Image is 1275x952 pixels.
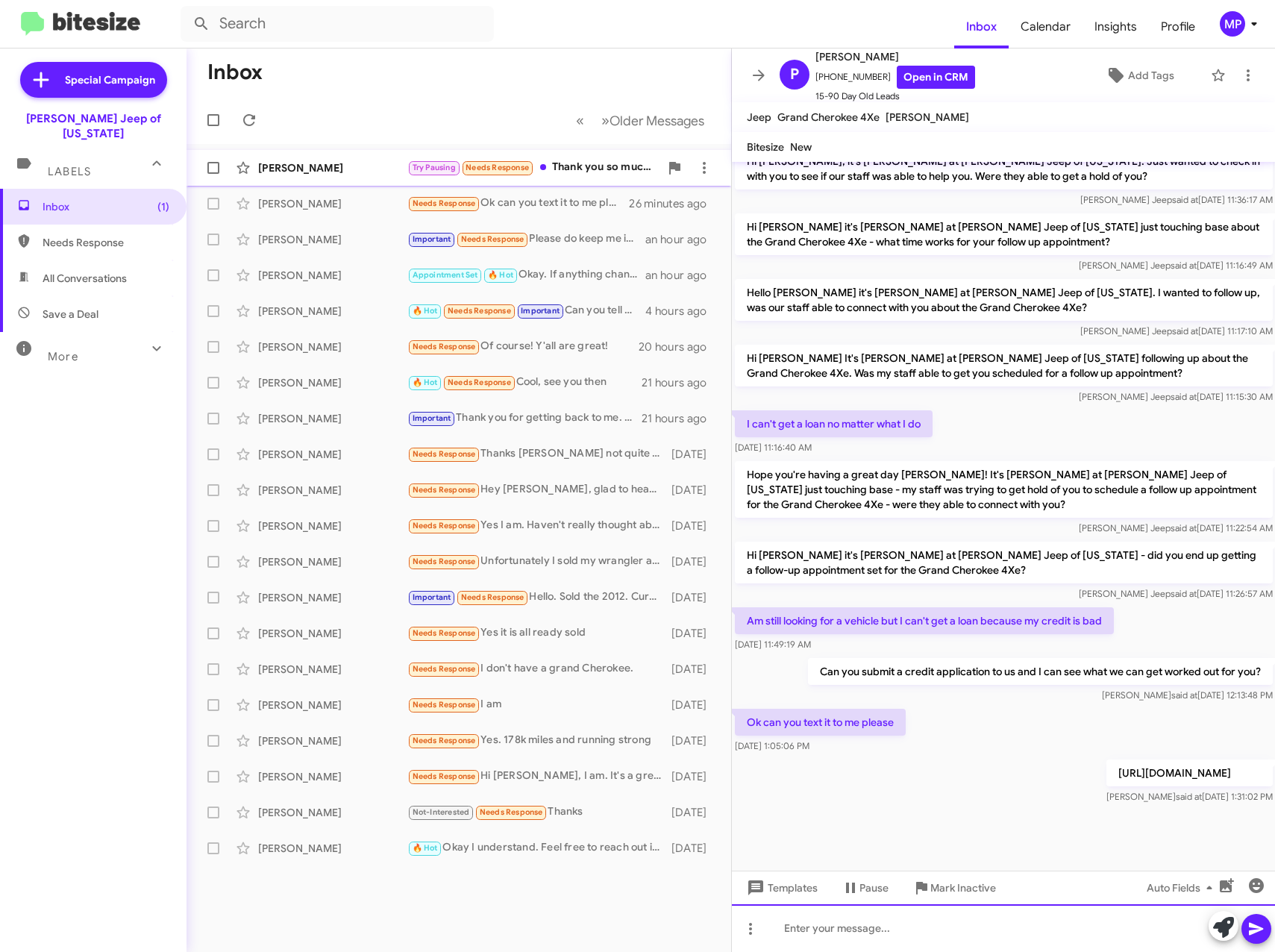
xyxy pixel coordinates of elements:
div: Okay I understand. Feel free to reach out if I can help in the future!👍 [407,839,668,857]
div: [PERSON_NAME] [258,375,407,390]
button: Add Tags [1074,62,1203,89]
span: Needs Response [461,234,524,244]
span: Needs Response [413,485,476,495]
span: [DATE] 11:49:19 AM [735,639,811,650]
div: 21 hours ago [642,411,719,426]
span: said at [1171,689,1197,701]
button: Auto Fields [1135,874,1230,901]
div: Hi [PERSON_NAME], I am. It's a great car. I think I really want to keep it, but I suppose I'd be ... [407,768,668,785]
p: Hi [PERSON_NAME] It's [PERSON_NAME] at [PERSON_NAME] Jeep of [US_STATE] following up about the Gr... [735,345,1273,386]
div: MP [1220,11,1245,37]
span: More [48,350,78,363]
span: Needs Response [413,449,476,459]
div: [DATE] [668,733,718,748]
div: [PERSON_NAME] [258,733,407,748]
span: said at [1170,522,1196,533]
span: Important [413,592,451,602]
span: 🔥 Hot [413,843,438,853]
span: Needs Response [448,378,511,387]
span: Needs Response [413,700,476,710]
a: Profile [1149,5,1207,48]
div: 26 minutes ago [630,196,719,211]
span: Inbox [43,199,169,214]
span: [PERSON_NAME] [815,48,975,66]
div: Ok can you text it to me please [407,195,630,212]
div: [PERSON_NAME] [258,805,407,820]
div: an hour ago [645,232,718,247]
span: Templates [744,874,818,901]
span: Try Pausing [413,163,456,172]
span: [PERSON_NAME] [DATE] 12:13:48 PM [1101,689,1272,701]
span: [DATE] 1:05:06 PM [735,740,809,751]
span: Needs Response [413,198,476,208]
span: said at [1170,391,1196,402]
span: Needs Response [448,306,511,316]
span: Bitesize [747,140,784,154]
div: [DATE] [668,698,718,713]
span: [PERSON_NAME] Jeep [DATE] 11:15:30 AM [1078,391,1272,402]
div: Thank you so much! [407,159,660,176]
span: said at [1171,194,1197,205]
div: [DATE] [668,841,718,856]
div: [DATE] [668,519,718,533]
span: [PERSON_NAME] Jeep [DATE] 11:26:57 AM [1078,588,1272,599]
span: Pause [859,874,889,901]
div: Yes it is all ready sold [407,624,668,642]
span: P [790,63,799,87]
span: New [790,140,812,154]
span: (1) [157,199,169,214]
span: Auto Fields [1147,874,1218,901]
div: [PERSON_NAME] [258,232,407,247]
span: said at [1170,588,1196,599]
span: 🔥 Hot [413,378,438,387]
a: Calendar [1009,5,1083,48]
div: [PERSON_NAME] [258,519,407,533]
div: Thanks [PERSON_NAME] not quite interested in trading it in yet. Need to get another year or two o... [407,445,668,463]
div: [DATE] [668,483,718,498]
span: Needs Response [413,771,476,781]
div: Thank you for getting back to me. I will update my records. [407,410,642,427]
nav: Page navigation example [568,105,713,136]
div: [DATE] [668,769,718,784]
span: Grand Cherokee 4Xe [777,110,880,124]
a: Special Campaign [20,62,167,98]
span: All Conversations [43,271,127,286]
span: Needs Response [413,736,476,745]
div: [PERSON_NAME] [258,447,407,462]
div: [PERSON_NAME] [258,196,407,211]
a: Insights [1083,5,1149,48]
div: [PERSON_NAME] [258,339,407,354]
span: 🔥 Hot [413,306,438,316]
button: Pause [830,874,900,901]
span: Needs Response [413,342,476,351]
div: Can you tell me if anything has changed in the rates? [407,302,645,319]
span: Save a Deal [43,307,98,322]
span: Needs Response [480,807,543,817]
div: Okay. If anything changes let us know! [407,266,645,284]
div: [PERSON_NAME] [258,626,407,641]
div: [PERSON_NAME] [258,483,407,498]
div: I don't have a grand Cherokee. [407,660,668,677]
span: Mark Inactive [930,874,996,901]
span: Not-Interested [413,807,470,817]
div: [PERSON_NAME] [258,304,407,319]
p: Hi [PERSON_NAME] it's [PERSON_NAME] at [PERSON_NAME] Jeep of [US_STATE] just touching base about ... [735,213,1273,255]
div: Cool, see you then [407,374,642,391]
div: I am [407,696,668,713]
span: Needs Response [461,592,524,602]
span: [PERSON_NAME] Jeep [DATE] 11:16:49 AM [1078,260,1272,271]
span: [PERSON_NAME] [886,110,969,124]
p: Can you submit a credit application to us and I can see what we can get worked out for you? [807,658,1272,685]
p: I can't get a loan no matter what I do [735,410,933,437]
div: Yes I am. Haven't really thought about selling it. It's paid off and built just about how I want ... [407,517,668,534]
button: Next [592,105,713,136]
span: Needs Response [413,628,476,638]
span: said at [1170,260,1196,271]
span: Special Campaign [65,72,155,87]
p: Ok can you text it to me please [735,709,906,736]
span: Older Messages [610,113,704,129]
span: [DATE] 11:16:40 AM [735,442,812,453]
div: [PERSON_NAME] [258,698,407,713]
